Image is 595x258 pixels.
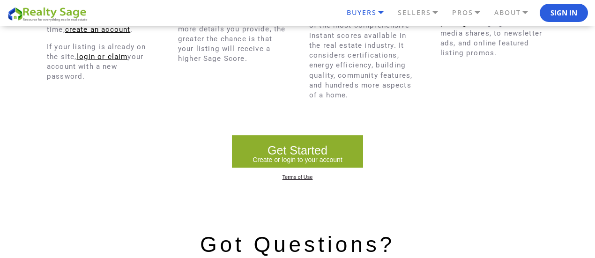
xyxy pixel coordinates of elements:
[450,5,492,21] a: PROS
[47,42,155,82] p: If your listing is already on the site, your account with a new password.
[540,4,588,22] button: Sign In
[232,175,363,180] a: Terms of Use
[65,25,131,34] a: create an account
[309,11,417,101] p: The provides one of the most comprehensive instant scores available in the real estate industry. ...
[76,52,127,61] a: login or claim
[492,5,540,21] a: ABOUT
[344,5,395,21] a: BUYERS
[268,144,327,157] span: Get Started
[232,135,363,168] a: Get StartedCreate or login to your account
[395,5,450,21] a: SELLERS
[47,234,548,255] div: Got Questions?
[440,8,548,58] p: Select ranging from social media shares, to newsletter ads, and online featured listing promos.
[7,6,91,22] img: REALTY SAGE
[178,4,286,64] p: Fill in as many details about the property as you can. The more details you provide, the greater ...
